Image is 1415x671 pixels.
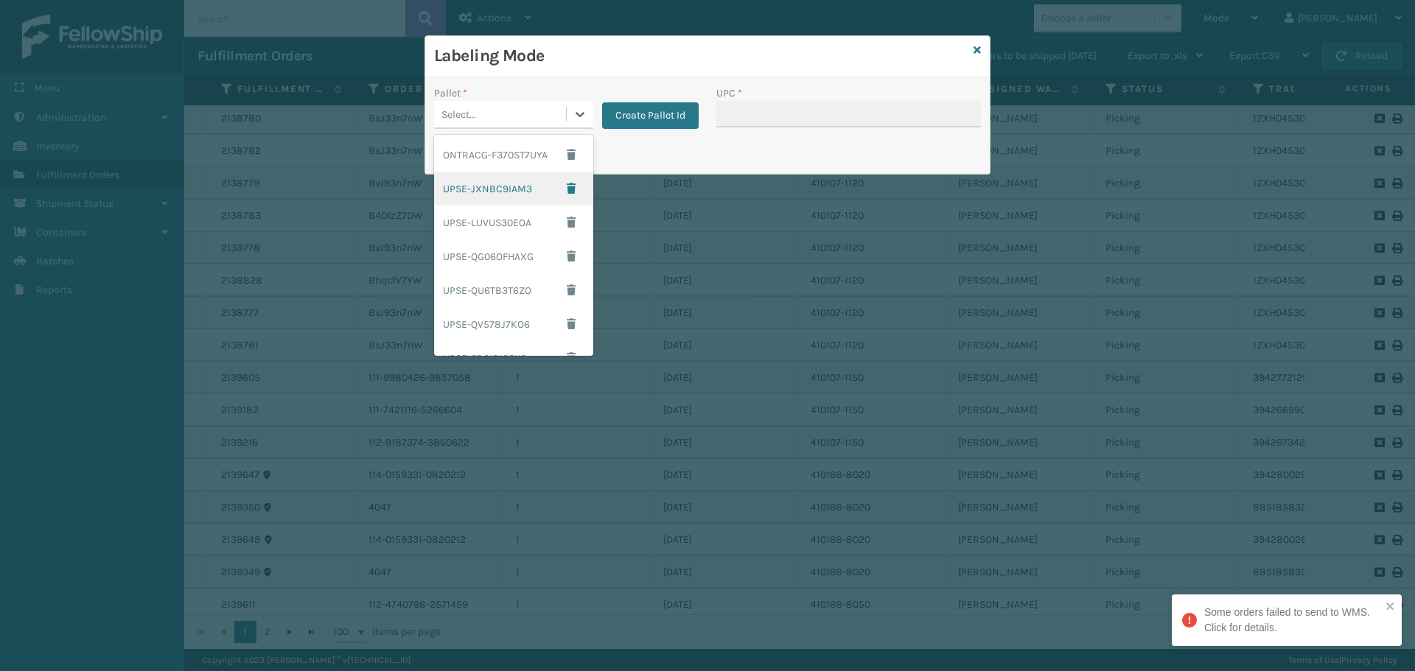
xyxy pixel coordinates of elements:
[441,107,476,122] div: Select...
[1204,605,1381,636] div: Some orders failed to send to WMS. Click for details.
[434,45,968,67] h3: Labeling Mode
[434,273,593,307] div: UPSE-QU6TB3T6ZO
[1386,600,1396,614] button: close
[434,205,593,239] div: UPSE-LUVUS30EOA
[434,138,593,172] div: ONTRACG-F370ST7UYA
[434,341,593,375] div: UPSE-SDSIG166YO
[434,85,467,101] label: Pallet
[716,85,742,101] label: UPC
[434,239,593,273] div: UPSE-QG06OFHAXG
[434,307,593,341] div: UPSE-QV578J7KO6
[602,102,699,129] button: Create Pallet Id
[434,172,593,205] div: UPSE-JXNBC9IAM3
